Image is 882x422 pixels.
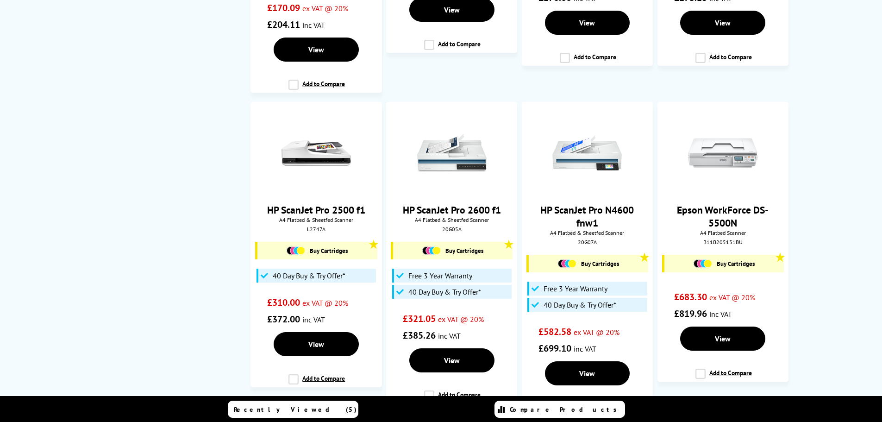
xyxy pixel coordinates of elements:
[688,118,757,188] img: Epson-DS5500N-Front-Facing-Small.jpg
[669,259,779,268] a: Buy Cartridges
[288,80,345,97] label: Add to Compare
[228,401,358,418] a: Recently Viewed (5)
[695,369,752,386] label: Add to Compare
[717,260,755,268] span: Buy Cartridges
[267,203,365,216] a: HP ScanJet Pro 2500 f1
[560,53,616,70] label: Add to Compare
[398,246,508,255] a: Buy Cartridges
[552,118,622,188] img: HP-ScanJetPro-N4600fnw1-Main-Small.jpg
[709,309,732,319] span: inc VAT
[533,259,644,268] a: Buy Cartridges
[715,334,731,343] span: View
[438,331,461,340] span: inc VAT
[310,247,348,255] span: Buy Cartridges
[267,296,300,309] span: £310.00
[444,356,460,365] span: View
[445,247,483,255] span: Buy Cartridges
[674,308,707,320] span: £819.96
[409,348,494,372] a: View
[574,328,619,337] span: ex VAT @ 20%
[581,260,619,268] span: Buy Cartridges
[308,340,324,349] span: View
[257,226,375,233] div: L2747A
[288,374,345,392] label: Add to Compare
[281,118,351,188] img: HP-ScanJetPro-2500-f1-front-small.jpg
[274,38,359,62] a: View
[438,315,484,324] span: ex VAT @ 20%
[408,271,472,280] span: Free 3 Year Warranty
[302,20,325,30] span: inc VAT
[510,405,622,414] span: Compare Products
[302,315,325,324] span: inc VAT
[408,287,481,296] span: 40 Day Buy & Try Offer*
[287,246,305,255] img: Cartridges
[544,300,616,309] span: 40 Day Buy & Try Offer*
[273,271,345,280] span: 40 Day Buy & Try Offer*
[234,405,357,414] span: Recently Viewed (5)
[302,298,348,308] span: ex VAT @ 20%
[674,291,707,303] span: £683.30
[540,203,634,229] a: HP ScanJet Pro N4600 fnw1
[302,4,348,13] span: ex VAT @ 20%
[579,369,595,378] span: View
[664,239,782,246] div: B11B205131BU
[558,259,576,268] img: Cartridges
[424,391,481,408] label: Add to Compare
[267,2,300,14] span: £170.09
[579,18,595,27] span: View
[262,246,372,255] a: Buy Cartridges
[709,293,755,302] span: ex VAT @ 20%
[255,216,377,223] span: A4 Flatbed & Sheetfed Scanner
[680,327,765,351] a: View
[403,313,436,325] span: £321.05
[308,45,324,54] span: View
[274,332,359,356] a: View
[544,284,607,293] span: Free 3 Year Warranty
[494,401,625,418] a: Compare Products
[715,18,731,27] span: View
[444,5,460,14] span: View
[422,246,441,255] img: Cartridges
[545,11,630,35] a: View
[267,19,300,31] span: £204.11
[680,11,765,35] a: View
[393,226,510,233] div: 20G05A
[538,326,571,338] span: £582.58
[574,344,596,353] span: inc VAT
[403,329,436,341] span: £385.26
[694,259,712,268] img: Cartridges
[677,203,769,229] a: Epson WorkForce DS-5500N
[417,118,487,188] img: HP-ScanJet-Pro-2600f1-Front-Main-Small.jpg
[662,229,784,236] span: A4 Flatbed Scanner
[529,239,646,246] div: 20G07A
[695,53,752,70] label: Add to Compare
[403,203,501,216] a: HP ScanJet Pro 2600 f1
[526,229,648,236] span: A4 Flatbed & Sheetfed Scanner
[267,313,300,325] span: £372.00
[391,216,513,223] span: A4 Flatbed & Sheetfed Scanner
[424,40,481,57] label: Add to Compare
[545,361,630,385] a: View
[538,342,571,354] span: £699.10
